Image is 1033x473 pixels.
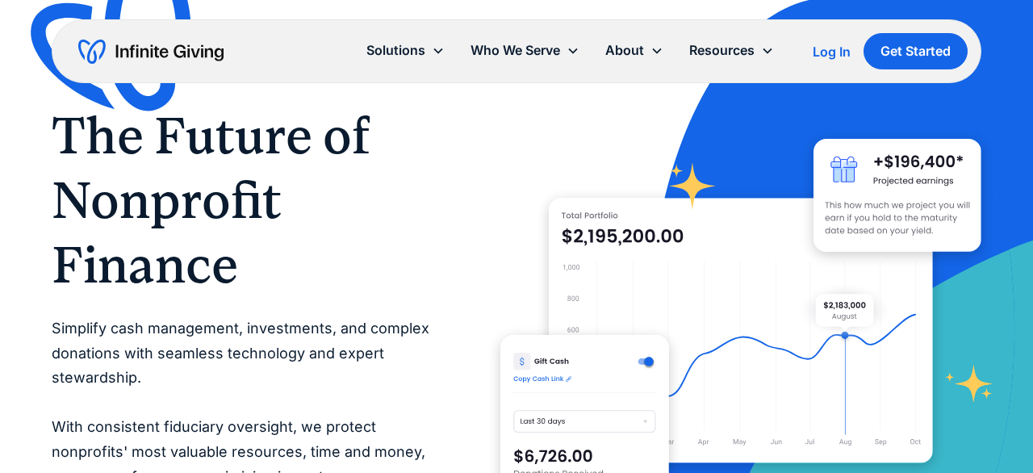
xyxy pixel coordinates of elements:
[592,33,676,68] div: About
[813,45,851,58] div: Log In
[353,33,458,68] div: Solutions
[458,33,592,68] div: Who We Serve
[676,33,787,68] div: Resources
[52,103,436,297] h1: The Future of Nonprofit Finance
[945,365,993,403] img: fundraising star
[605,40,644,61] div: About
[78,39,224,65] a: home
[864,33,968,69] a: Get Started
[689,40,755,61] div: Resources
[549,198,933,463] img: nonprofit donation platform
[366,40,425,61] div: Solutions
[470,40,560,61] div: Who We Serve
[813,42,851,61] a: Log In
